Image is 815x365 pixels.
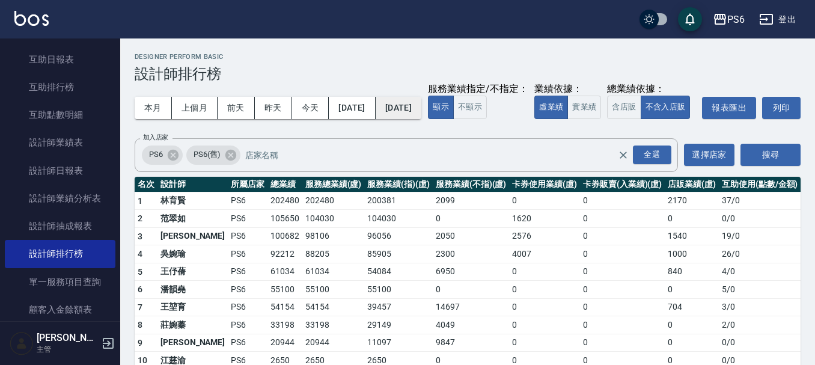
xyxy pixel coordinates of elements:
td: 2300 [433,245,509,263]
th: 總業績 [267,177,302,192]
td: 5 / 0 [719,281,801,299]
td: 19 / 0 [719,227,801,245]
th: 卡券販賣(入業績)(虛) [580,177,665,192]
td: 范翠如 [157,210,228,228]
span: 3 [138,232,142,241]
td: PS6 [228,281,267,299]
td: 26 / 0 [719,245,801,263]
button: 昨天 [255,97,292,119]
td: 0 [665,316,719,334]
a: 互助排行榜 [5,73,115,101]
td: 1000 [665,245,719,263]
a: 設計師抽成報表 [5,212,115,240]
td: 2 / 0 [719,316,801,334]
td: 0 [580,245,665,263]
th: 所屬店家 [228,177,267,192]
td: 98106 [302,227,365,245]
button: 虛業績 [534,96,568,119]
td: 莊婉蓁 [157,316,228,334]
td: 20944 [267,334,302,352]
td: 2576 [509,227,580,245]
td: 1620 [509,210,580,228]
a: 顧客入金餘額表 [5,296,115,324]
input: 店家名稱 [242,144,639,165]
td: 29149 [364,316,433,334]
button: 搜尋 [740,144,801,166]
td: 61034 [302,263,365,281]
td: 0 [580,281,665,299]
td: PS6 [228,263,267,281]
button: PS6 [708,7,749,32]
span: 4 [138,249,142,259]
td: 61034 [267,263,302,281]
td: 704 [665,298,719,316]
td: 54154 [267,298,302,316]
td: 33198 [267,316,302,334]
td: 54154 [302,298,365,316]
td: 88205 [302,245,365,263]
span: 6 [138,284,142,294]
img: Person [10,331,34,355]
td: 0 [509,192,580,210]
td: 4007 [509,245,580,263]
span: PS6 [142,149,170,161]
span: 8 [138,320,142,330]
td: 吳婉瑜 [157,245,228,263]
a: 設計師排行榜 [5,240,115,268]
td: PS6 [228,245,267,263]
td: 0 / 0 [719,210,801,228]
th: 服務總業績(虛) [302,177,365,192]
div: 服務業績指定/不指定： [428,83,528,96]
img: Logo [14,11,49,26]
td: 100682 [267,227,302,245]
span: 1 [138,196,142,206]
td: PS6 [228,192,267,210]
th: 店販業績(虛) [665,177,719,192]
button: Open [630,143,674,167]
button: save [678,7,702,31]
button: 登出 [754,8,801,31]
button: 顯示 [428,96,454,119]
td: PS6 [228,298,267,316]
td: 林育賢 [157,192,228,210]
td: 33198 [302,316,365,334]
td: 2170 [665,192,719,210]
td: 0 [580,192,665,210]
td: 85905 [364,245,433,263]
th: 服務業績(不指)(虛) [433,177,509,192]
h2: Designer Perform Basic [135,53,801,61]
h5: [PERSON_NAME] [37,332,98,344]
th: 設計師 [157,177,228,192]
td: 202480 [302,192,365,210]
button: 前天 [218,97,255,119]
span: 2 [138,213,142,223]
div: PS6 [142,146,183,165]
td: 0 [509,334,580,352]
th: 服務業績(指)(虛) [364,177,433,192]
p: 主管 [37,344,98,355]
button: 報表匯出 [702,97,756,119]
td: 96056 [364,227,433,245]
button: 列印 [762,97,801,119]
button: [DATE] [329,97,375,119]
button: 含店販 [607,96,641,119]
td: 4049 [433,316,509,334]
td: 0 [580,298,665,316]
a: 互助點數明細 [5,101,115,129]
span: 9 [138,338,142,348]
td: PS6 [228,210,267,228]
button: 上個月 [172,97,218,119]
button: Clear [615,147,632,164]
td: 2050 [433,227,509,245]
td: 39457 [364,298,433,316]
a: 設計師業績表 [5,129,115,156]
td: 14697 [433,298,509,316]
div: PS6 [727,12,745,27]
span: PS6(舊) [186,149,228,161]
td: 3 / 0 [719,298,801,316]
td: 104030 [302,210,365,228]
td: 6950 [433,263,509,281]
td: 37 / 0 [719,192,801,210]
td: 0 [509,298,580,316]
td: 王伃蒨 [157,263,228,281]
